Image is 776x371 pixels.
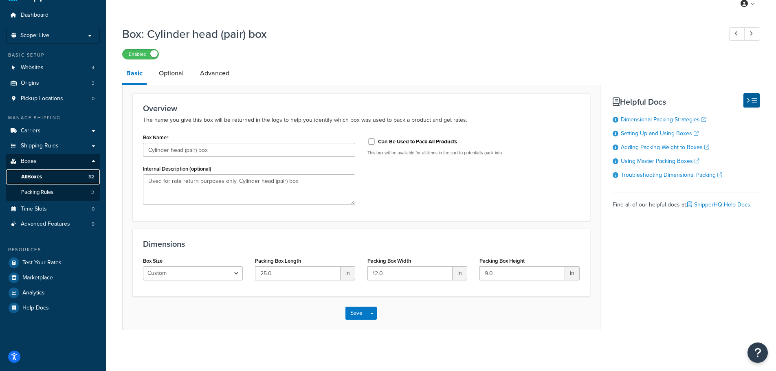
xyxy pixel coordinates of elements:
label: Packing Box Width [367,258,411,264]
label: Packing Box Height [479,258,525,264]
span: Analytics [22,290,45,296]
a: Setting Up and Using Boxes [621,129,699,138]
label: Packing Box Length [255,258,301,264]
a: Using Master Packing Boxes [621,157,699,165]
label: Box Size [143,258,163,264]
a: ShipperHQ Help Docs [687,200,750,209]
span: Advanced Features [21,221,70,228]
li: Websites [6,60,100,75]
a: Packing Rules3 [6,185,100,200]
span: Test Your Rates [22,259,62,266]
h3: Overview [143,104,580,113]
a: Shipping Rules [6,138,100,154]
div: Resources [6,246,100,253]
span: Help Docs [22,305,49,312]
span: 9 [92,221,95,228]
a: Analytics [6,285,100,300]
span: 0 [92,206,95,213]
a: Origins3 [6,76,100,91]
li: Boxes [6,154,100,200]
a: Boxes [6,154,100,169]
a: Test Your Rates [6,255,100,270]
a: Time Slots0 [6,202,100,217]
label: Enabled [123,49,158,59]
span: in [565,266,580,280]
h3: Dimensions [143,239,580,248]
span: 3 [92,80,95,87]
label: Can Be Used to Pack All Products [378,138,457,145]
h3: Helpful Docs [613,97,760,106]
a: Pickup Locations0 [6,91,100,106]
span: Shipping Rules [21,143,59,149]
a: Websites4 [6,60,100,75]
button: Open Resource Center [747,342,768,363]
a: Troubleshooting Dimensional Packing [621,171,722,179]
li: Pickup Locations [6,91,100,106]
label: Box Name [143,134,169,141]
span: 3 [91,189,94,196]
span: Scope: Live [20,32,49,39]
span: Pickup Locations [21,95,63,102]
span: Origins [21,80,39,87]
div: Basic Setup [6,52,100,59]
span: Marketplace [22,274,53,281]
span: All Boxes [21,173,42,180]
span: Packing Rules [21,189,53,196]
a: Next Record [744,27,760,41]
a: Help Docs [6,301,100,315]
a: Carriers [6,123,100,138]
a: Adding Packing Weight to Boxes [621,143,709,151]
a: Basic [122,64,147,85]
span: 4 [92,64,95,71]
span: in [341,266,355,280]
li: Origins [6,76,100,91]
span: Dashboard [21,12,48,19]
span: 32 [88,173,94,180]
span: Time Slots [21,206,47,213]
a: Dashboard [6,8,100,23]
a: Dimensional Packing Strategies [621,115,706,124]
li: Packing Rules [6,185,100,200]
a: Previous Record [729,27,745,41]
a: Optional [155,64,188,83]
button: Save [345,307,367,320]
p: The name you give this box will be returned in the logs to help you identify which box was used t... [143,115,580,125]
span: Boxes [21,158,37,165]
a: AllBoxes32 [6,169,100,184]
span: 0 [92,95,95,102]
span: Websites [21,64,44,71]
label: Internal Description (optional) [143,166,211,172]
a: Advanced Features9 [6,217,100,232]
p: This box will be available for all items in the cart to potentially pack into [367,150,580,156]
span: Carriers [21,127,41,134]
a: Marketplace [6,270,100,285]
span: in [453,266,467,280]
textarea: Used for rate return purposes only. Cylinder head (pair) box [143,174,355,204]
a: Advanced [196,64,233,83]
li: Time Slots [6,202,100,217]
button: Hide Help Docs [743,93,760,108]
div: Find all of our helpful docs at: [613,193,760,211]
li: Advanced Features [6,217,100,232]
div: Manage Shipping [6,114,100,121]
h1: Box: Cylinder head (pair) box [122,26,714,42]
